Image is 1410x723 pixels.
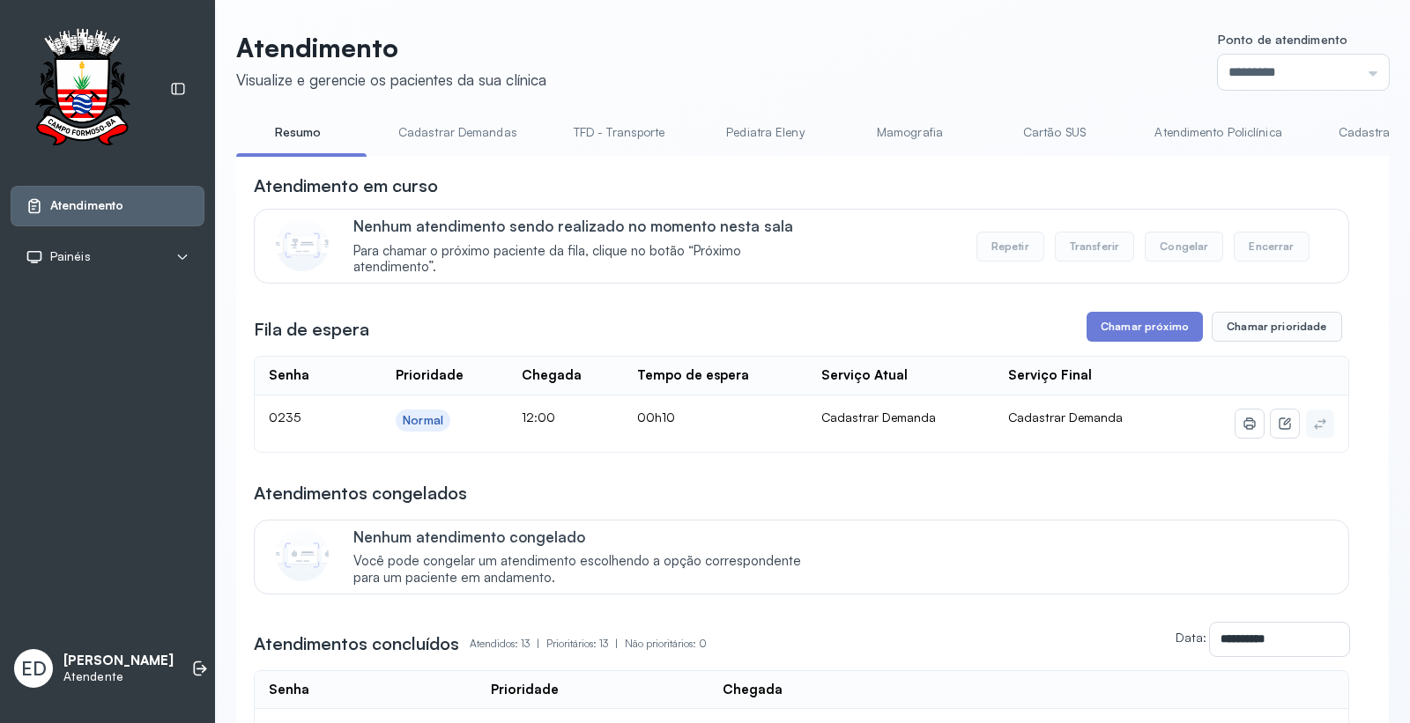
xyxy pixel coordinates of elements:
span: Ponto de atendimento [1218,32,1347,47]
div: Chegada [522,367,582,384]
div: Tempo de espera [637,367,749,384]
div: Cadastrar Demanda [821,409,980,425]
p: Atendente [63,669,174,684]
div: Prioridade [396,367,464,384]
p: Nenhum atendimento sendo realizado no momento nesta sala [353,217,820,235]
p: Atendimento [236,32,546,63]
button: Encerrar [1234,232,1309,262]
p: Prioritários: 13 [546,631,625,656]
a: Cadastrar Demandas [381,118,535,147]
h3: Fila de espera [254,317,369,342]
a: Mamografia [848,118,971,147]
p: [PERSON_NAME] [63,653,174,669]
button: Transferir [1055,232,1135,262]
button: Chamar prioridade [1212,312,1342,342]
span: Atendimento [50,198,123,213]
button: Repetir [976,232,1044,262]
div: Senha [269,367,309,384]
span: 12:00 [522,409,555,424]
span: Painéis [50,249,91,264]
div: Normal [403,413,443,428]
span: Você pode congelar um atendimento escolhendo a opção correspondente para um paciente em andamento. [353,553,820,587]
img: Logotipo do estabelecimento [19,28,145,151]
p: Não prioritários: 0 [625,631,707,656]
img: Imagem de CalloutCard [276,218,329,271]
span: Para chamar o próximo paciente da fila, clique no botão “Próximo atendimento”. [353,243,820,277]
button: Congelar [1145,232,1223,262]
h3: Atendimento em curso [254,173,438,198]
div: Senha [269,682,309,698]
h3: Atendimentos congelados [254,481,467,505]
a: Resumo [236,118,360,147]
button: Chamar próximo [1087,312,1203,342]
span: | [537,637,539,650]
span: | [615,637,618,650]
p: Atendidos: 13 [470,631,546,656]
span: Cadastrar Demanda [1008,409,1123,424]
h3: Atendimentos concluídos [254,631,459,656]
a: TFD - Transporte [556,118,683,147]
label: Data: [1176,630,1206,645]
div: Chegada [723,682,783,698]
a: Atendimento Policlínica [1137,118,1299,147]
span: 0235 [269,409,301,424]
a: Pediatra Eleny [703,118,827,147]
div: Prioridade [491,682,559,698]
a: Cartão SUS [992,118,1116,147]
span: 00h10 [637,409,675,424]
a: Atendimento [26,197,189,215]
div: Serviço Final [1008,367,1092,384]
p: Nenhum atendimento congelado [353,527,820,546]
img: Imagem de CalloutCard [276,528,329,581]
div: Serviço Atual [821,367,908,384]
div: Visualize e gerencie os pacientes da sua clínica [236,70,546,89]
